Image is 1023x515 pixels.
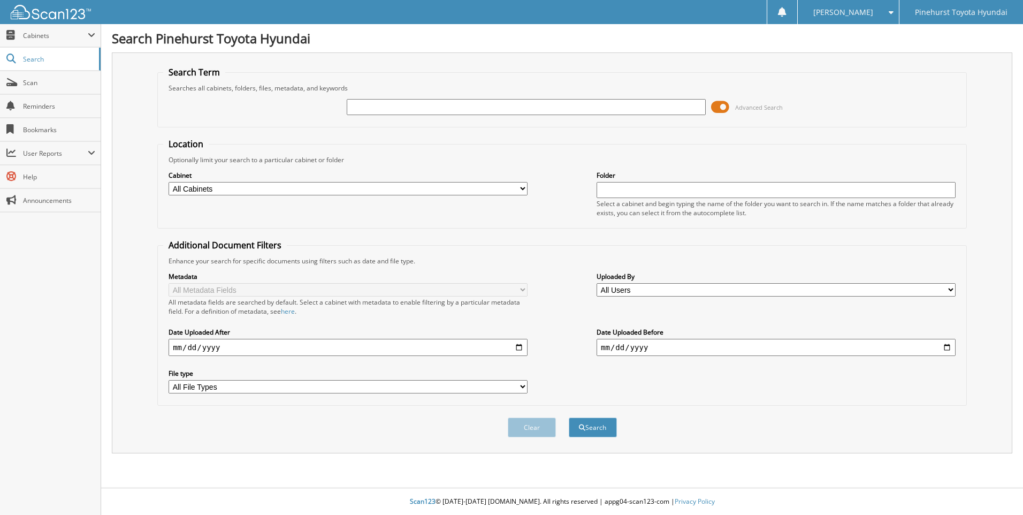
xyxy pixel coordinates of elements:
[112,29,1012,47] h1: Search Pinehurst Toyota Hyundai
[813,9,873,16] span: [PERSON_NAME]
[169,369,528,378] label: File type
[915,9,1007,16] span: Pinehurst Toyota Hyundai
[23,172,95,181] span: Help
[23,125,95,134] span: Bookmarks
[163,239,287,251] legend: Additional Document Filters
[969,464,1023,515] iframe: Chat Widget
[11,5,91,19] img: scan123-logo-white.svg
[169,339,528,356] input: start
[169,272,528,281] label: Metadata
[163,138,209,150] legend: Location
[597,199,956,217] div: Select a cabinet and begin typing the name of the folder you want to search in. If the name match...
[23,149,88,158] span: User Reports
[23,31,88,40] span: Cabinets
[169,171,528,180] label: Cabinet
[597,272,956,281] label: Uploaded By
[169,298,528,316] div: All metadata fields are searched by default. Select a cabinet with metadata to enable filtering b...
[597,328,956,337] label: Date Uploaded Before
[23,78,95,87] span: Scan
[23,55,94,64] span: Search
[735,103,783,111] span: Advanced Search
[163,155,961,164] div: Optionally limit your search to a particular cabinet or folder
[23,196,95,205] span: Announcements
[163,256,961,266] div: Enhance your search for specific documents using filters such as date and file type.
[281,307,295,316] a: here
[597,171,956,180] label: Folder
[101,489,1023,515] div: © [DATE]-[DATE] [DOMAIN_NAME]. All rights reserved | appg04-scan123-com |
[169,328,528,337] label: Date Uploaded After
[597,339,956,356] input: end
[569,418,617,437] button: Search
[508,418,556,437] button: Clear
[410,497,436,506] span: Scan123
[675,497,715,506] a: Privacy Policy
[23,102,95,111] span: Reminders
[163,66,225,78] legend: Search Term
[163,84,961,93] div: Searches all cabinets, folders, files, metadata, and keywords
